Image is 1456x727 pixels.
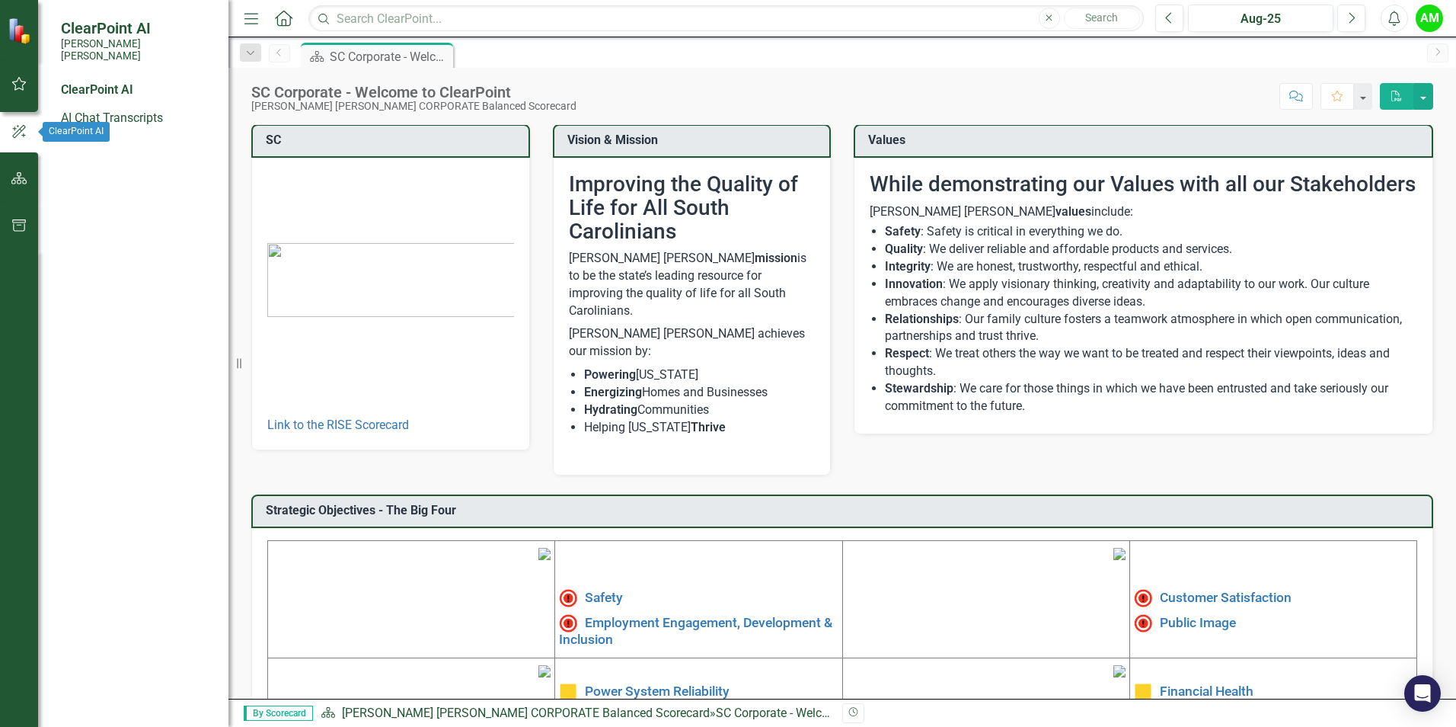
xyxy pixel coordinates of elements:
[1160,614,1236,629] a: Public Image
[584,419,816,437] li: Helping [US_STATE]
[584,384,816,402] li: Homes and Businesses
[569,322,816,363] p: [PERSON_NAME] [PERSON_NAME] achieves our mission by:
[61,37,213,62] small: [PERSON_NAME] [PERSON_NAME]
[584,367,636,382] strong: Powering
[755,251,797,265] strong: mission
[885,277,943,291] strong: Innovation
[885,311,1417,346] li: : Our family culture fosters a teamwork atmosphere in which open communication, partnerships and ...
[1160,590,1292,605] a: Customer Satisfaction
[538,665,551,677] img: mceclip3%20v3.png
[885,224,921,239] strong: Safety
[870,203,1417,221] p: [PERSON_NAME] [PERSON_NAME] include:
[585,684,730,699] a: Power System Reliability
[1064,8,1140,29] button: Search
[43,122,110,142] div: ClearPoint AI
[559,614,832,646] a: Employment Engagement, Development & Inclusion
[569,250,816,322] p: [PERSON_NAME] [PERSON_NAME] is to be the state’s leading resource for improving the quality of li...
[1134,683,1152,701] img: Caution
[567,133,822,147] h3: Vision & Mission
[61,82,213,99] div: ClearPoint AI
[559,614,577,633] img: Not Meeting Target
[342,706,710,720] a: [PERSON_NAME] [PERSON_NAME] CORPORATE Balanced Scorecard
[559,589,577,607] img: High Alert
[569,173,816,243] h2: Improving the Quality of Life for All South Carolinians
[538,548,551,560] img: mceclip1%20v4.png
[1160,684,1253,699] a: Financial Health
[868,133,1424,147] h3: Values
[330,47,449,66] div: SC Corporate - Welcome to ClearPoint
[8,18,34,44] img: ClearPoint Strategy
[885,380,1417,415] li: : We care for those things in which we have been entrusted and take seriously our commitment to t...
[1416,5,1443,32] button: AM
[244,706,313,721] span: By Scorecard
[1188,5,1333,32] button: Aug-25
[716,706,918,720] div: SC Corporate - Welcome to ClearPoint
[885,312,959,326] strong: Relationships
[266,133,521,147] h3: SC
[885,259,931,274] strong: Integrity
[585,590,623,605] a: Safety
[1404,675,1441,712] div: Open Intercom Messenger
[1085,11,1118,24] span: Search
[308,5,1144,32] input: Search ClearPoint...
[1193,10,1328,28] div: Aug-25
[885,276,1417,311] li: : We apply visionary thinking, creativity and adaptability to our work. Our culture embraces chan...
[61,19,213,37] span: ClearPoint AI
[885,223,1417,241] li: : Safety is critical in everything we do.
[61,110,213,127] a: AI Chat Transcripts
[1055,204,1091,219] strong: values
[1134,614,1152,633] img: Not Meeting Target
[559,683,577,701] img: Caution
[251,101,576,112] div: [PERSON_NAME] [PERSON_NAME] CORPORATE Balanced Scorecard
[885,242,923,256] strong: Quality
[584,385,642,399] strong: Energizing
[691,420,726,434] strong: Thrive
[1113,665,1126,677] img: mceclip4.png
[1113,548,1126,560] img: mceclip2%20v3.png
[267,418,409,432] a: Link to the RISE Scorecard
[584,402,637,417] strong: Hydrating
[584,367,816,384] li: [US_STATE]
[251,84,576,101] div: SC Corporate - Welcome to ClearPoint
[870,173,1417,197] h2: While demonstrating our Values with all our Stakeholders
[885,258,1417,276] li: : We are honest, trustworthy, respectful and ethical.
[1134,589,1152,607] img: High Alert
[885,241,1417,258] li: : We deliver reliable and affordable products and services.
[885,381,953,396] strong: Stewardship
[885,346,929,360] strong: Respect
[584,402,816,419] li: Communities
[321,705,831,722] div: »
[266,504,1424,517] h3: Strategic Objectives - The Big Four
[885,345,1417,380] li: : We treat others the way we want to be treated and respect their viewpoints, ideas and thoughts.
